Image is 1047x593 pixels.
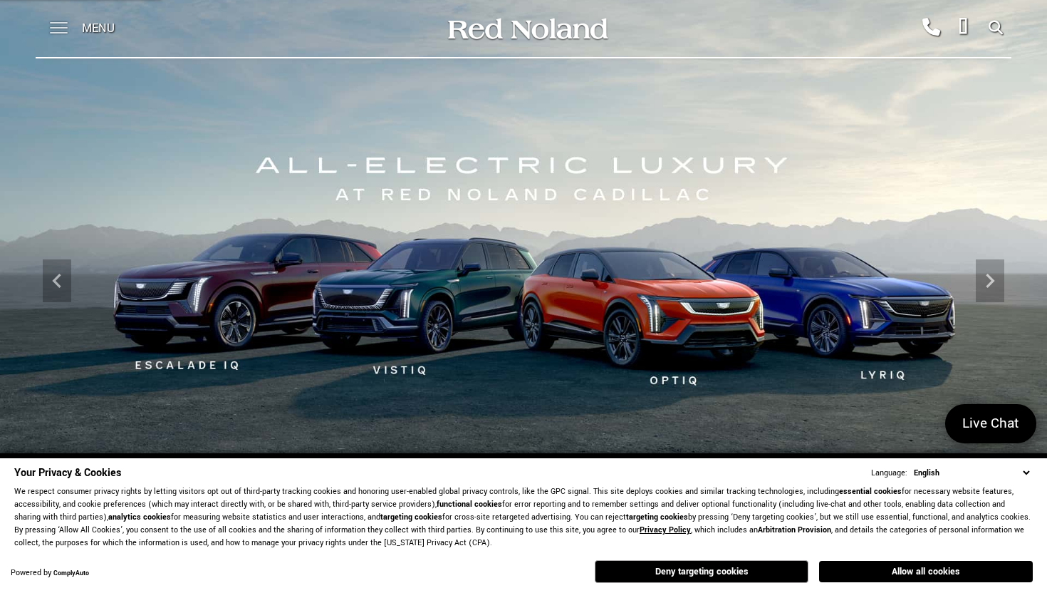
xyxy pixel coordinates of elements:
strong: targeting cookies [380,512,442,522]
a: Live Chat [945,404,1036,443]
div: Previous [43,259,71,302]
span: Live Chat [955,414,1026,433]
strong: targeting cookies [626,512,688,522]
p: We respect consumer privacy rights by letting visitors opt out of third-party tracking cookies an... [14,485,1033,550]
button: Deny targeting cookies [595,560,808,583]
div: Next [976,259,1004,302]
button: Allow all cookies [819,561,1033,582]
img: Red Noland Auto Group [445,16,609,41]
span: Your Privacy & Cookies [14,465,121,480]
strong: analytics cookies [108,512,171,522]
strong: essential cookies [839,486,902,497]
div: Language: [871,469,907,478]
strong: functional cookies [437,499,502,510]
a: Privacy Policy [640,525,691,535]
div: Powered by [11,569,89,578]
strong: Arbitration Provision [758,525,831,535]
select: Language Select [910,466,1033,480]
a: ComplyAuto [53,569,89,578]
